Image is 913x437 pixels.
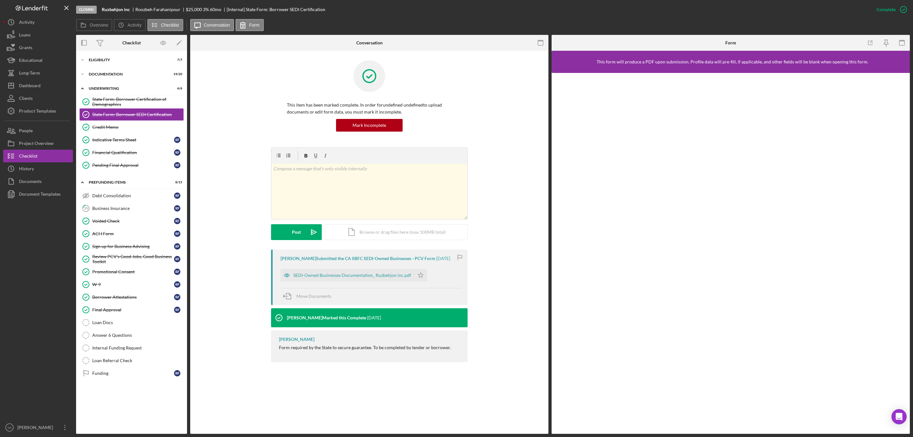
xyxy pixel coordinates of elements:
div: Complete [877,3,896,16]
a: Final ApprovalRF [79,303,184,316]
label: Conversation [204,23,230,28]
div: Voided Check [92,218,174,224]
div: [PERSON_NAME] [16,421,57,435]
div: Borrower Attestations [92,295,174,300]
div: R F [174,218,180,224]
div: Conversation [356,40,383,45]
p: This item has been marked complete. In order for undefined undefined to upload documents or edit ... [287,101,452,116]
div: Post [292,224,301,240]
div: State Form: Borrower SEDI Certification [92,112,184,117]
div: 3 % [203,7,209,12]
div: [PERSON_NAME] Marked this Complete [287,315,366,320]
a: 19Business InsuranceRF [79,202,184,215]
a: Internal Funding Request [79,342,184,354]
div: Loan Docs [92,320,184,325]
div: Closing [76,6,97,14]
div: R F [174,307,180,313]
div: Funding [92,371,174,376]
a: State Form: Borrower Certification of Demographics [79,95,184,108]
button: Mark Incomplete [336,119,403,132]
button: Form [236,19,264,31]
div: R F [174,205,180,212]
time: 2025-10-03 21:21 [367,315,381,320]
a: ACH FormRF [79,227,184,240]
button: Move Documents [281,288,338,304]
a: Voided CheckRF [79,215,184,227]
a: W-9RF [79,278,184,291]
label: Overview [90,23,108,28]
div: Business Insurance [92,206,174,211]
div: Indicative Terms Sheet [92,137,174,142]
div: R F [174,370,180,376]
tspan: 19 [84,206,88,210]
time: 2025-10-03 21:30 [436,256,450,261]
div: R F [174,281,180,288]
div: Underwriting [89,87,166,90]
button: SEDI-Owned Businesses Documentation_ Ruzbehjon inc.pdf [281,269,427,282]
div: 7 / 7 [171,58,182,62]
div: R F [174,192,180,199]
a: Pending Final ApprovalRF [79,159,184,172]
a: State Form: Borrower SEDI Certification [79,108,184,121]
label: Activity [127,23,141,28]
a: Credit Memo [79,121,184,134]
div: R F [174,269,180,275]
div: Checklist [122,40,141,45]
div: R F [174,294,180,300]
div: Pending Final Approval [92,163,174,168]
label: Form [249,23,260,28]
a: Loan Referral Check [79,354,184,367]
button: Overview [76,19,112,31]
div: Roozbeh Farahanipour [135,7,186,12]
div: Form required by the State to secure guarantee. To be completed by lender or borrower. [279,345,451,350]
text: SS [8,426,12,429]
b: Ruzbehjon inc [102,7,130,12]
div: R F [174,137,180,143]
div: Form [725,40,736,45]
div: 60 mo [210,7,221,12]
div: Debt Consolidation [92,193,174,198]
div: Review PCV's Good Jobs, Good Business Toolkit [92,254,174,264]
div: $25,000 [186,7,202,12]
button: Conversation [190,19,234,31]
label: Checklist [161,23,179,28]
div: 6 / 6 [171,87,182,90]
div: State Form: Borrower Certification of Demographics [92,97,184,107]
button: Post [271,224,322,240]
a: Sign up for Business AdvisingRF [79,240,184,253]
div: This form will produce a PDF upon submission. Profile data will pre-fill, if applicable, and othe... [597,59,868,64]
button: Checklist [147,19,183,31]
div: [PERSON_NAME] Submitted the CA SBFC SEDI-Owned Businesses - PCV Form [281,256,435,261]
div: ACH Form [92,231,174,236]
a: Loan Docs [79,316,184,329]
div: Prefunding Items [89,180,166,184]
a: Answer 6 Questions [79,329,184,342]
a: Review PCV's Good Jobs, Good Business ToolkitRF [79,253,184,265]
div: 19 / 20 [171,72,182,76]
